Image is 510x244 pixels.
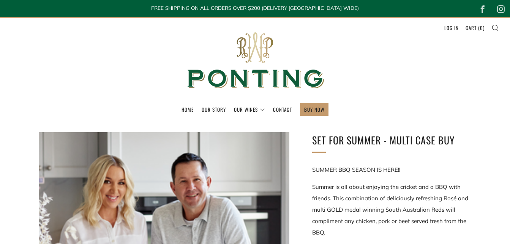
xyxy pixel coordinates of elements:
a: Our Wines [234,103,265,116]
a: Our Story [202,103,226,116]
span: 0 [480,24,483,32]
p: SUMMER BBQ SEASON IS HERE!! [312,164,472,176]
a: Log in [444,22,459,34]
a: Contact [273,103,292,116]
p: Summer is all about enjoying the cricket and a BBQ with friends. This combination of deliciously ... [312,181,472,238]
img: Ponting Wines [179,18,331,103]
h1: Set For Summer - Multi Case Buy [312,132,472,148]
a: Home [182,103,194,116]
a: BUY NOW [304,103,324,116]
a: Cart (0) [466,22,485,34]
